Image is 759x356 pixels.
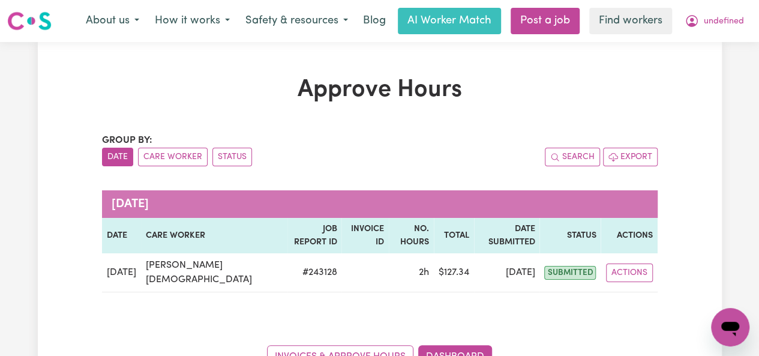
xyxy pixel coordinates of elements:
th: Total [434,218,474,253]
span: submitted [544,266,596,280]
img: Careseekers logo [7,10,52,32]
th: Date Submitted [474,218,539,253]
span: 2 hours [419,268,429,277]
iframe: Button to launch messaging window [711,308,749,346]
button: sort invoices by date [102,148,133,166]
a: Blog [356,8,393,34]
button: Export [603,148,658,166]
td: [DATE] [474,253,539,292]
th: Status [539,218,601,253]
span: Group by: [102,136,152,145]
th: Job Report ID [287,218,342,253]
a: AI Worker Match [398,8,501,34]
a: Post a job [511,8,580,34]
th: Care worker [141,218,287,253]
button: Safety & resources [238,8,356,34]
button: sort invoices by paid status [212,148,252,166]
caption: [DATE] [102,190,658,218]
button: Actions [606,264,653,282]
th: No. Hours [389,218,434,253]
a: Careseekers logo [7,7,52,35]
td: [DATE] [102,253,141,292]
th: Date [102,218,141,253]
button: sort invoices by care worker [138,148,208,166]
td: [PERSON_NAME][DEMOGRAPHIC_DATA] [141,253,287,292]
button: How it works [147,8,238,34]
th: Actions [601,218,657,253]
a: Find workers [589,8,672,34]
button: My Account [677,8,752,34]
span: undefined [704,15,744,28]
td: # 243128 [287,253,342,292]
th: Invoice ID [341,218,388,253]
button: Search [545,148,600,166]
button: About us [78,8,147,34]
h1: Approve Hours [102,76,658,104]
td: $ 127.34 [434,253,474,292]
